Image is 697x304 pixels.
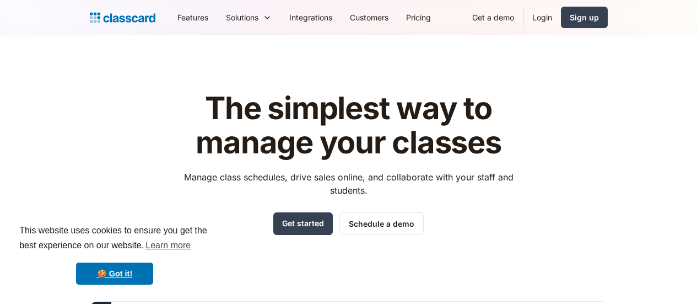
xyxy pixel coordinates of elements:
[169,5,217,30] a: Features
[19,224,210,254] span: This website uses cookies to ensure you get the best experience on our website.
[226,12,258,23] div: Solutions
[561,7,608,28] a: Sign up
[273,212,333,235] a: Get started
[341,5,397,30] a: Customers
[144,237,192,254] a: learn more about cookies
[570,12,599,23] div: Sign up
[217,5,280,30] div: Solutions
[397,5,440,30] a: Pricing
[339,212,424,235] a: Schedule a demo
[523,5,561,30] a: Login
[280,5,341,30] a: Integrations
[76,263,153,285] a: dismiss cookie message
[90,10,155,25] a: home
[174,92,523,159] h1: The simplest way to manage your classes
[463,5,523,30] a: Get a demo
[9,214,220,295] div: cookieconsent
[174,170,523,197] p: Manage class schedules, drive sales online, and collaborate with your staff and students.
